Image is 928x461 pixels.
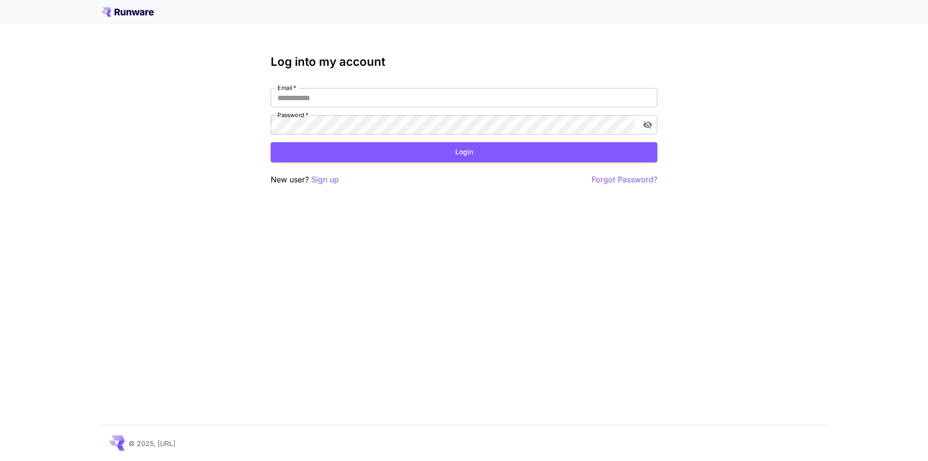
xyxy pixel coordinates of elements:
[639,116,656,134] button: toggle password visibility
[271,55,657,69] h3: Log into my account
[277,111,308,119] label: Password
[592,174,657,186] button: Forgot Password?
[271,174,339,186] p: New user?
[277,84,296,92] label: Email
[129,438,175,448] p: © 2025, [URL]
[271,142,657,162] button: Login
[311,174,339,186] button: Sign up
